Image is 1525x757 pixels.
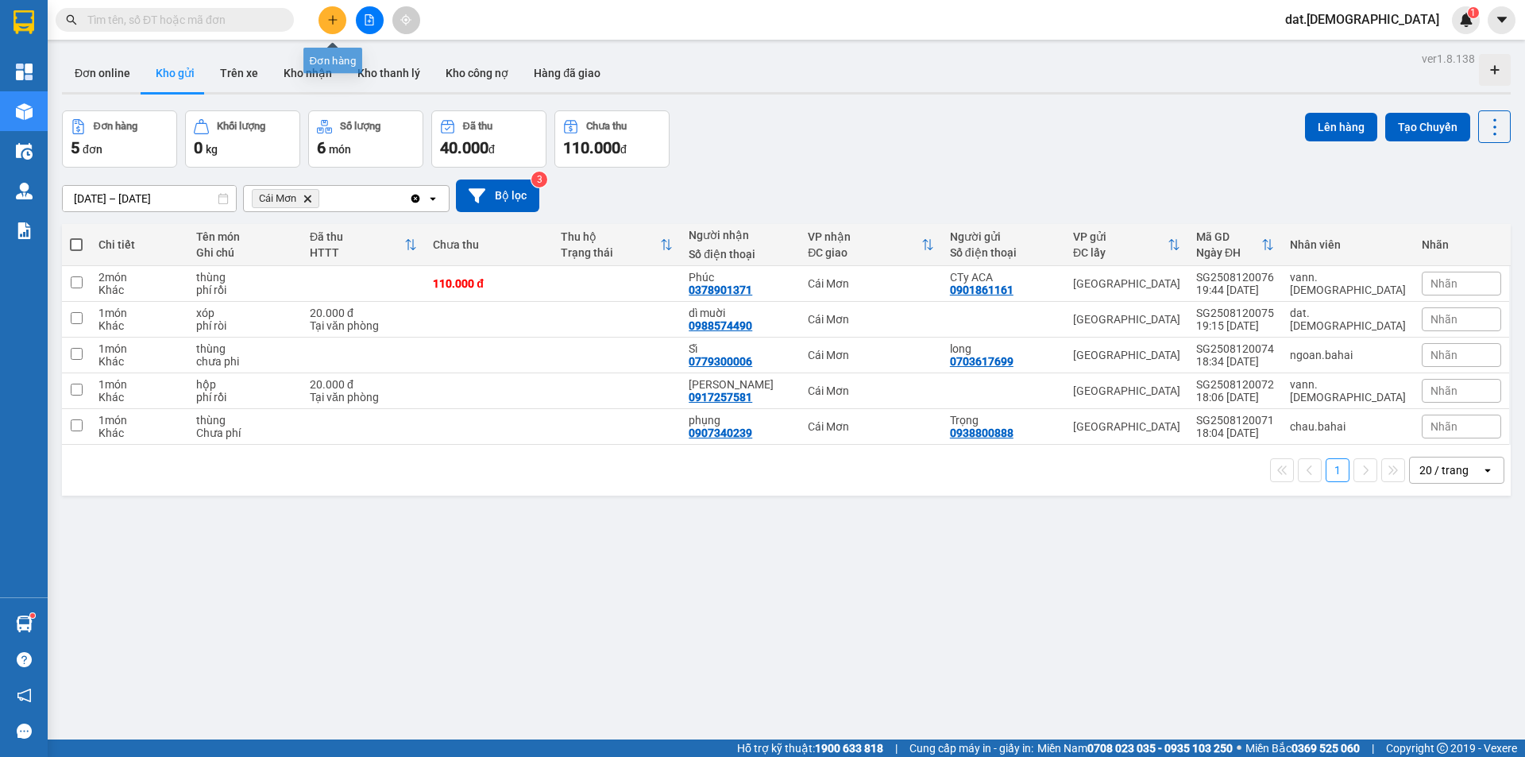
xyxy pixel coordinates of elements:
[310,378,417,391] div: 20.000 đ
[329,143,351,156] span: món
[14,8,314,28] div: Tên hàng: xóp ( : 1 )
[310,307,417,319] div: 20.000 đ
[310,230,404,243] div: Đã thu
[950,427,1013,439] div: 0938800888
[1419,462,1469,478] div: 20 / trang
[950,414,1057,427] div: Trọng
[440,138,488,157] span: 40.000
[553,224,681,266] th: Toggle SortBy
[1488,6,1515,34] button: caret-down
[1245,740,1360,757] span: Miền Bắc
[1073,384,1180,397] div: [GEOGRAPHIC_DATA]
[16,616,33,632] img: warehouse-icon
[98,378,180,391] div: 1 món
[561,230,660,243] div: Thu hộ
[185,116,314,133] div: Đạt
[1305,113,1377,141] button: Lên hàng
[808,246,921,259] div: ĐC giao
[252,189,319,208] span: Cái Mơn, close by backspace
[196,391,294,404] div: phí rồi
[134,6,156,29] span: SL
[950,271,1057,284] div: CTy ACA
[392,6,420,34] button: aim
[196,307,294,319] div: xóp
[196,319,294,332] div: phí ròi
[356,6,384,34] button: file-add
[488,143,495,156] span: đ
[1422,238,1501,251] div: Nhãn
[1430,277,1457,290] span: Nhãn
[1196,378,1274,391] div: SG2508120072
[196,378,294,391] div: hộp
[433,54,521,92] button: Kho công nợ
[206,143,218,156] span: kg
[14,10,34,34] img: logo-vxr
[433,238,545,251] div: Chưa thu
[98,355,180,368] div: Khác
[1290,420,1406,433] div: chau.bahai
[94,121,137,132] div: Đơn hàng
[310,319,417,332] div: Tại văn phòng
[319,6,346,34] button: plus
[317,138,326,157] span: 6
[800,224,942,266] th: Toggle SortBy
[185,97,314,116] div: [DATE] 19:15
[17,688,32,703] span: notification
[689,391,752,404] div: 0917257581
[196,230,294,243] div: Tên món
[463,121,492,132] div: Đã thu
[1037,740,1233,757] span: Miền Nam
[1073,246,1168,259] div: ĐC lấy
[345,54,433,92] button: Kho thanh lý
[66,14,77,25] span: search
[950,230,1057,243] div: Người gửi
[1196,307,1274,319] div: SG2508120075
[1372,740,1374,757] span: |
[1196,414,1274,427] div: SG2508120071
[1290,378,1406,404] div: vann.bahai
[808,230,921,243] div: VP nhận
[62,110,177,168] button: Đơn hàng5đơn
[98,342,180,355] div: 1 món
[689,271,792,284] div: Phúc
[310,391,417,404] div: Tại văn phòng
[1290,307,1406,332] div: dat.bahai
[1065,224,1188,266] th: Toggle SortBy
[1196,284,1274,296] div: 19:44 [DATE]
[98,271,180,284] div: 2 món
[815,742,883,755] strong: 1900 633 818
[1196,319,1274,332] div: 19:15 [DATE]
[1196,391,1274,404] div: 18:06 [DATE]
[30,613,35,618] sup: 1
[531,172,547,187] sup: 3
[1196,246,1261,259] div: Ngày ĐH
[689,342,792,355] div: Sĩ
[561,246,660,259] div: Trạng thái
[431,110,546,168] button: Đã thu40.000đ
[322,191,324,207] input: Selected Cái Mơn.
[1437,743,1448,754] span: copyright
[196,271,294,284] div: thùng
[400,14,411,25] span: aim
[185,110,300,168] button: Khối lượng0kg
[689,248,792,261] div: Số điện thoại
[1196,427,1274,439] div: 18:04 [DATE]
[808,277,934,290] div: Cái Mơn
[185,59,314,97] div: SG2508120075
[259,192,296,205] span: Cái Mơn
[950,355,1013,368] div: 0703617699
[1196,271,1274,284] div: SG2508120076
[1290,271,1406,296] div: vann.bahai
[217,121,265,132] div: Khối lượng
[409,192,422,205] svg: Clear all
[16,103,33,120] img: warehouse-icon
[98,427,180,439] div: Khác
[17,724,32,739] span: message
[808,349,934,361] div: Cái Mơn
[1430,349,1457,361] span: Nhãn
[1468,7,1479,18] sup: 1
[98,284,180,296] div: Khác
[563,138,620,157] span: 110.000
[620,143,627,156] span: đ
[1073,277,1180,290] div: [GEOGRAPHIC_DATA]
